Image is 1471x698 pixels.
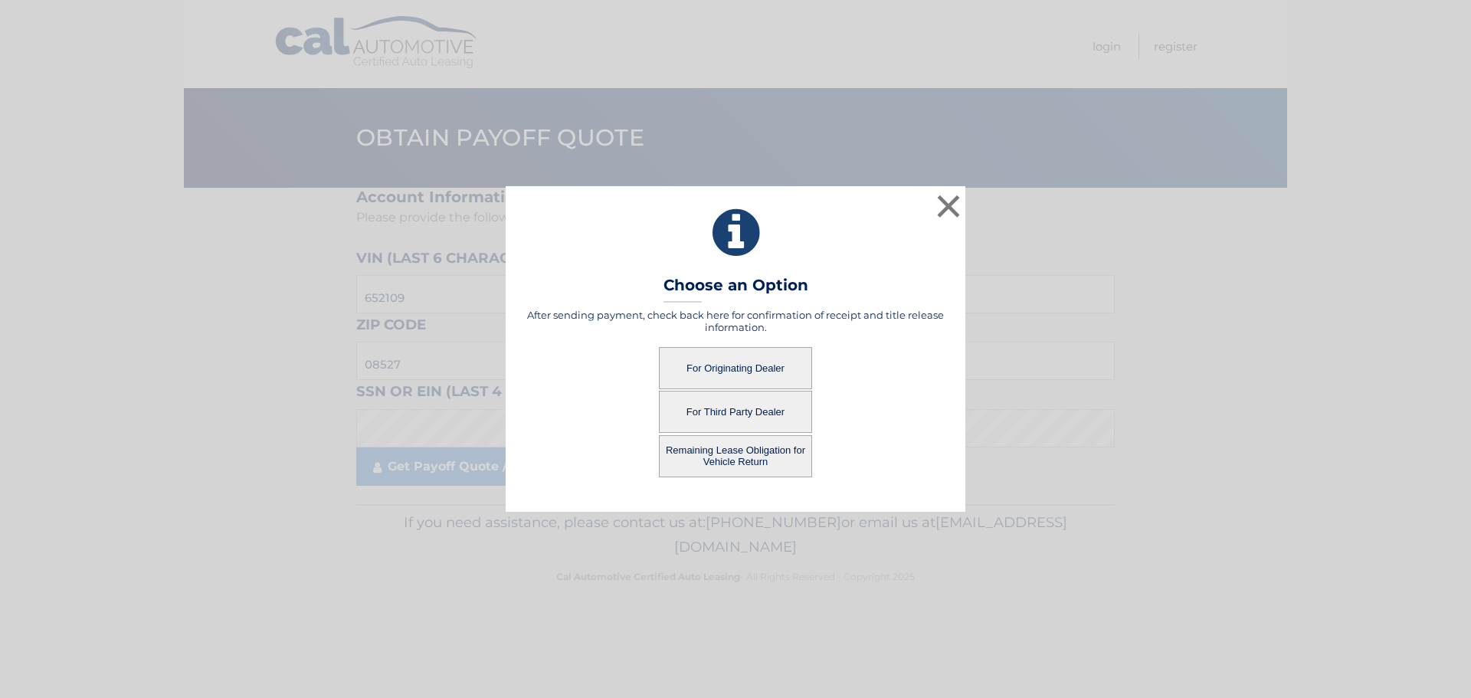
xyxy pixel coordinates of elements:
h5: After sending payment, check back here for confirmation of receipt and title release information. [525,309,946,333]
button: For Originating Dealer [659,347,812,389]
button: Remaining Lease Obligation for Vehicle Return [659,435,812,477]
button: × [933,191,964,221]
h3: Choose an Option [663,276,808,303]
button: For Third Party Dealer [659,391,812,433]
